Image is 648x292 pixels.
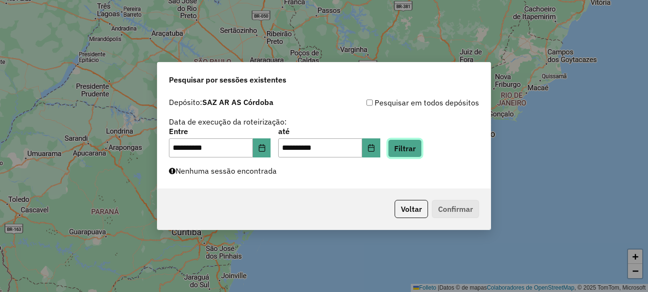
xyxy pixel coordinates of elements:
[169,116,287,127] label: Data de execução da roteirização:
[388,139,422,157] button: Filtrar
[169,96,273,108] label: Depósito:
[278,125,380,137] label: até
[169,74,286,85] span: Pesquisar por sessões existentes
[253,138,271,157] button: Elija la fecha
[375,97,479,108] font: Pesquisar em todos depósitos
[202,97,273,107] strong: SAZ AR AS Córdoba
[176,166,277,176] font: Nenhuma sessão encontrada
[395,200,428,218] button: Voltar
[169,125,271,137] label: Entre
[362,138,380,157] button: Elija la fecha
